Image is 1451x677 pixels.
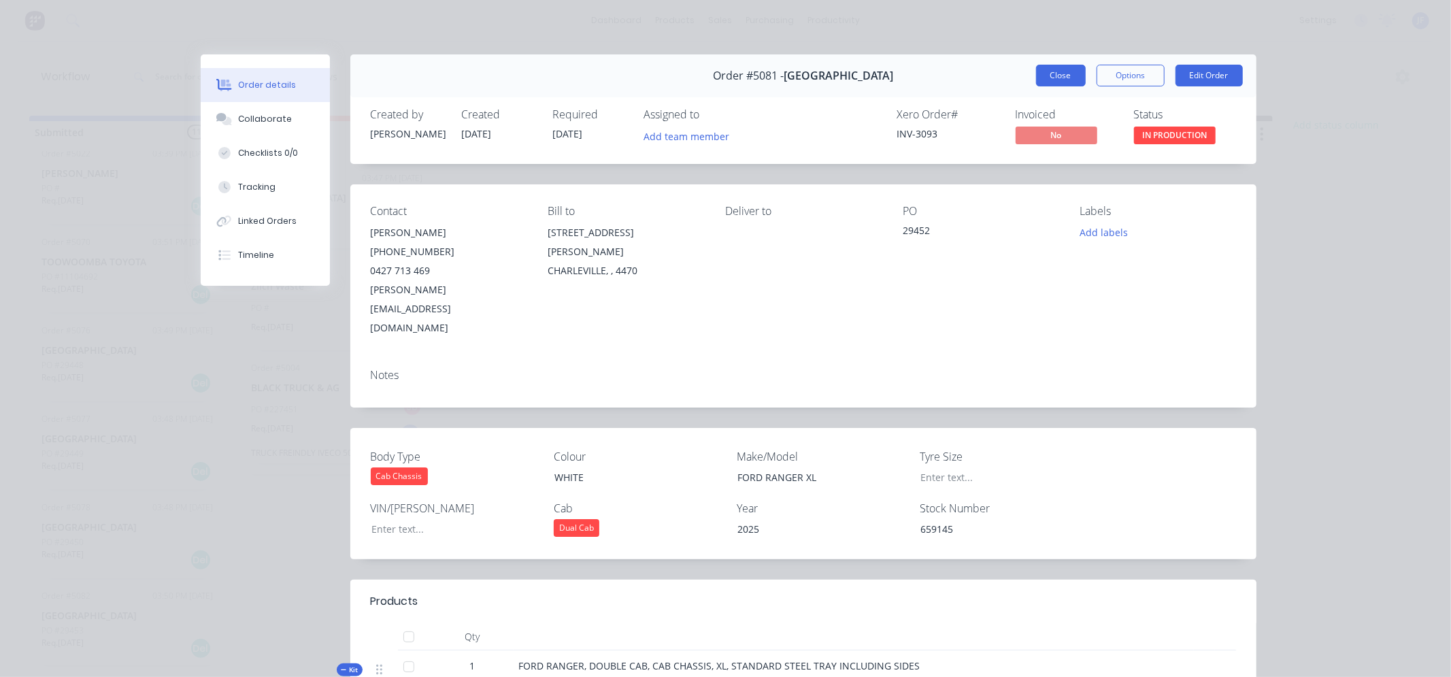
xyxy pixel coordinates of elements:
span: Order #5081 - [713,69,784,82]
div: 2025 [727,519,897,539]
label: Colour [554,448,724,465]
div: Labels [1080,205,1236,218]
label: Stock Number [920,500,1090,516]
button: Add team member [644,127,737,145]
label: VIN/[PERSON_NAME] [371,500,541,516]
div: Assigned to [644,108,780,121]
div: [PHONE_NUMBER] [371,242,527,261]
div: FORD RANGER XL [727,467,897,487]
div: Qty [432,623,514,650]
div: Kit [337,663,363,676]
span: [DATE] [553,127,583,140]
div: Created [462,108,537,121]
div: 659145 [910,519,1080,539]
div: Cab Chassis [371,467,428,485]
button: Add labels [1073,223,1135,242]
div: Tracking [238,181,276,193]
div: Collaborate [238,113,292,125]
span: 1 [470,659,476,673]
span: Kit [341,665,358,675]
span: [GEOGRAPHIC_DATA] [784,69,893,82]
div: Xero Order # [897,108,999,121]
span: [DATE] [462,127,492,140]
div: Dual Cab [554,519,599,537]
button: Close [1036,65,1086,86]
div: Deliver to [725,205,881,218]
div: PO [903,205,1058,218]
div: Timeline [238,249,274,261]
label: Tyre Size [920,448,1090,465]
div: Linked Orders [238,215,297,227]
button: Timeline [201,238,330,272]
div: 29452 [903,223,1058,242]
div: 0427 713 469 [371,261,527,280]
button: Checklists 0/0 [201,136,330,170]
label: Cab [554,500,724,516]
div: Required [553,108,628,121]
button: IN PRODUCTION [1134,127,1216,147]
div: Bill to [548,205,703,218]
div: WHITE [544,467,714,487]
button: Linked Orders [201,204,330,238]
button: Collaborate [201,102,330,136]
label: Year [737,500,907,516]
div: [PERSON_NAME][EMAIL_ADDRESS][DOMAIN_NAME] [371,280,527,337]
div: Status [1134,108,1236,121]
button: Tracking [201,170,330,204]
label: Body Type [371,448,541,465]
button: Order details [201,68,330,102]
div: Invoiced [1016,108,1118,121]
span: No [1016,127,1097,144]
div: Order details [238,79,296,91]
div: [PERSON_NAME] [371,127,446,141]
div: INV-3093 [897,127,999,141]
div: Created by [371,108,446,121]
span: IN PRODUCTION [1134,127,1216,144]
div: [PERSON_NAME] [371,223,527,242]
label: Make/Model [737,448,907,465]
span: FORD RANGER, DOUBLE CAB, CAB CHASSIS, XL, STANDARD STEEL TRAY INCLUDING SIDES [519,659,920,672]
div: [STREET_ADDRESS][PERSON_NAME]CHARLEVILLE, , 4470 [548,223,703,280]
button: Add team member [636,127,736,145]
button: Options [1097,65,1165,86]
div: [PERSON_NAME][PHONE_NUMBER]0427 713 469[PERSON_NAME][EMAIL_ADDRESS][DOMAIN_NAME] [371,223,527,337]
button: Edit Order [1175,65,1243,86]
div: Products [371,593,418,610]
div: [STREET_ADDRESS][PERSON_NAME] [548,223,703,261]
div: Notes [371,369,1236,382]
div: Checklists 0/0 [238,147,298,159]
div: CHARLEVILLE, , 4470 [548,261,703,280]
div: Contact [371,205,527,218]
